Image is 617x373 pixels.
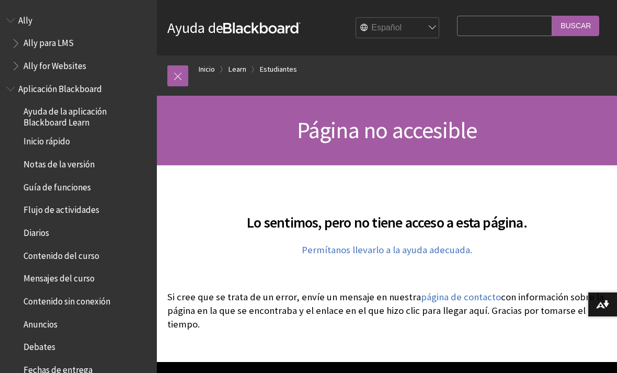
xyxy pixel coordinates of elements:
[260,63,297,76] a: Estudiantes
[24,201,99,216] span: Flujo de actividades
[302,244,472,256] a: Permítanos llevarlo a la ayuda adecuada.
[297,116,477,144] span: Página no accesible
[167,199,607,233] h2: Lo sentimos, pero no tiene acceso a esta página.
[24,247,99,261] span: Contenido del curso
[24,133,70,147] span: Inicio rápido
[24,178,91,193] span: Guía de funciones
[18,12,32,26] span: Ally
[24,338,55,353] span: Debates
[24,103,150,128] span: Ayuda de la aplicación Blackboard Learn
[167,290,607,332] p: Si cree que se trata de un error, envíe un mensaje en nuestra con información sobre la página en ...
[199,63,215,76] a: Inicio
[24,57,86,71] span: Ally for Websites
[228,63,246,76] a: Learn
[223,22,301,33] strong: Blackboard
[24,292,110,307] span: Contenido sin conexión
[24,315,58,330] span: Anuncios
[18,80,102,94] span: Aplicación Blackboard
[421,291,501,303] a: página de contacto
[6,12,151,75] nav: Book outline for Anthology Ally Help
[24,224,49,238] span: Diarios
[24,270,95,284] span: Mensajes del curso
[356,18,440,39] select: Site Language Selector
[167,18,301,37] a: Ayuda deBlackboard
[24,35,74,49] span: Ally para LMS
[24,155,95,169] span: Notas de la versión
[552,16,599,36] input: Buscar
